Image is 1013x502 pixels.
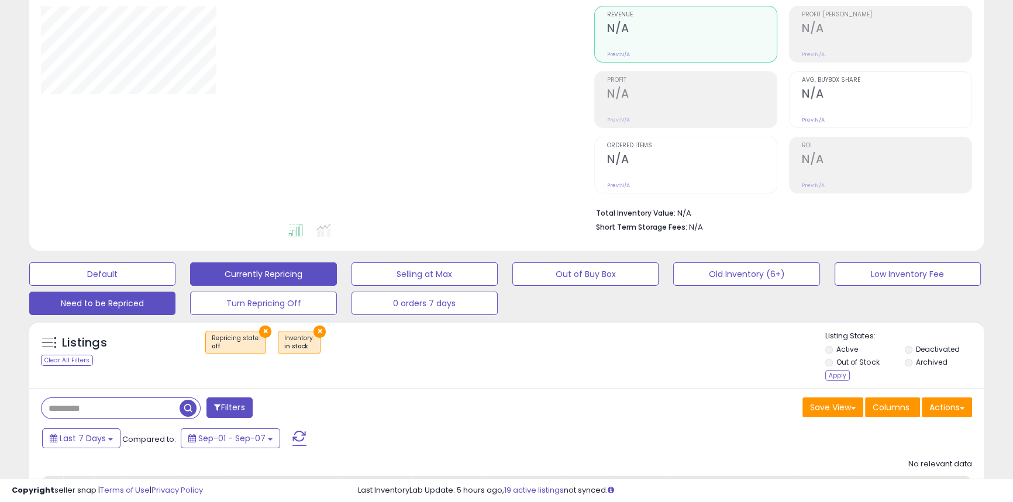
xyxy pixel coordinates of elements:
div: Last InventoryLab Update: 5 hours ago, not synced. [358,485,1001,496]
a: Terms of Use [100,484,150,496]
div: in stock [284,342,314,351]
button: Old Inventory (6+) [673,262,819,286]
li: N/A [596,205,963,219]
button: × [313,326,326,338]
button: 0 orders 7 days [352,292,498,315]
button: Sep-01 - Sep-07 [181,428,280,448]
button: Last 7 Days [42,428,120,448]
div: Apply [825,370,850,381]
span: Repricing state : [212,334,260,351]
h2: N/A [607,153,777,168]
button: Save View [802,397,863,417]
i: Click here to read more about un-synced listings. [608,486,614,494]
button: Selling at Max [352,262,498,286]
h2: N/A [607,87,777,103]
small: Prev: N/A [802,51,825,58]
span: N/A [689,221,703,233]
div: Clear All Filters [41,355,93,366]
span: Last 7 Days [60,432,106,444]
button: Out of Buy Box [512,262,659,286]
button: Filters [206,397,252,418]
button: Need to be Repriced [29,292,175,315]
h5: Listings [62,335,107,351]
a: 19 active listings [504,484,564,496]
span: ROI [802,143,971,149]
span: Columns [873,401,909,413]
div: No relevant data [908,459,972,470]
span: Avg. Buybox Share [802,77,971,84]
label: Deactivated [916,344,960,354]
small: Prev: N/A [607,51,630,58]
span: Revenue [607,12,777,18]
label: Archived [916,357,947,367]
h2: N/A [802,87,971,103]
p: Listing States: [825,331,984,342]
span: Sep-01 - Sep-07 [198,432,266,444]
small: Prev: N/A [607,182,630,189]
button: × [259,326,271,338]
span: Ordered Items [607,143,777,149]
b: Total Inventory Value: [596,208,676,218]
button: Columns [865,397,920,417]
strong: Copyright [12,484,54,496]
span: Compared to: [122,434,176,445]
h2: N/A [607,22,777,37]
small: Prev: N/A [607,116,630,123]
button: Default [29,262,175,286]
h2: N/A [802,22,971,37]
small: Prev: N/A [802,116,825,123]
label: Active [836,344,858,354]
a: Privacy Policy [151,484,203,496]
b: Short Term Storage Fees: [596,222,687,232]
small: Prev: N/A [802,182,825,189]
span: Inventory : [284,334,314,351]
div: off [212,342,260,351]
h2: N/A [802,153,971,168]
span: Profit [PERSON_NAME] [802,12,971,18]
button: Currently Repricing [190,262,336,286]
label: Out of Stock [836,357,879,367]
button: Low Inventory Fee [835,262,981,286]
span: Profit [607,77,777,84]
button: Actions [922,397,972,417]
button: Turn Repricing Off [190,292,336,315]
div: seller snap | | [12,485,203,496]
